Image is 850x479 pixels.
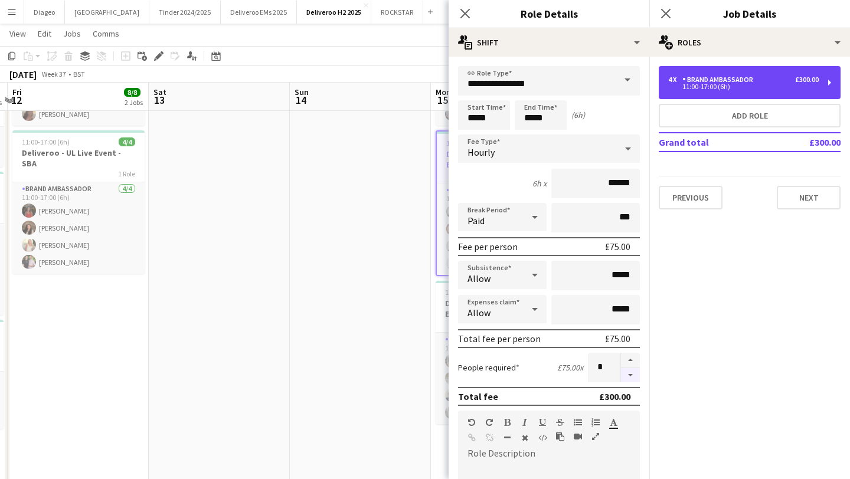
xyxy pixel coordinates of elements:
a: Edit [33,26,56,41]
span: 8/8 [124,88,140,97]
div: Roles [649,28,850,57]
div: £75.00 [605,333,630,345]
button: Insert video [574,432,582,441]
button: Previous [659,186,722,209]
button: Strikethrough [556,418,564,427]
button: Bold [503,418,511,427]
div: 2 Jobs [125,98,143,107]
span: Sun [295,87,309,97]
div: £75.00 x [557,362,583,373]
button: Increase [621,353,640,368]
button: Redo [485,418,493,427]
app-card-role: Brand Ambassador4/411:00-17:00 (6h)[PERSON_NAME][PERSON_NAME][PERSON_NAME][PERSON_NAME] [436,333,568,424]
button: Fullscreen [591,432,600,441]
div: £75.00 [605,241,630,252]
h3: Role Details [449,6,649,21]
h3: Deliveroo - Salford Live Event SBA [437,149,567,170]
span: 1 Role [118,169,135,178]
span: Sat [153,87,166,97]
div: 11:00-17:00 (6h) [668,84,819,90]
span: 15 [434,93,451,107]
span: Jobs [63,28,81,39]
span: Comms [93,28,119,39]
span: Week 37 [39,70,68,78]
app-job-card: 11:00-17:00 (6h)4/4Deliveroo Newcastle Live Event - SBA1 RoleBrand Ambassador4/411:00-17:00 (6h)[... [436,281,568,424]
span: Fri [12,87,22,97]
h3: Deliveroo - UL Live Event - SBA [12,147,145,169]
span: View [9,28,26,39]
td: Grand total [659,133,770,152]
td: £300.00 [770,133,841,152]
span: 12 [11,93,22,107]
span: 14 [293,93,309,107]
button: Add role [659,104,841,127]
span: Edit [38,28,51,39]
div: 4 x [668,76,682,84]
span: Paid [467,215,485,227]
button: Unordered List [574,418,582,427]
div: Total fee per person [458,333,541,345]
button: Paste as plain text [556,432,564,441]
div: 6h x [532,178,547,189]
button: Undo [467,418,476,427]
h3: Job Details [649,6,850,21]
button: [GEOGRAPHIC_DATA] [65,1,149,24]
div: BST [73,70,85,78]
div: Total fee [458,391,498,402]
a: View [5,26,31,41]
button: Deliveroo H2 2025 [297,1,371,24]
div: Shift [449,28,649,57]
div: Fee per person [458,241,518,252]
app-job-card: 11:00-17:00 (6h)4/4Deliveroo - UL Live Event - SBA1 RoleBrand Ambassador4/411:00-17:00 (6h)[PERSO... [12,130,145,274]
span: Allow [467,307,491,319]
span: Mon [436,87,451,97]
button: Deliveroo EMs 2025 [221,1,297,24]
span: 11:00-17:00 (6h) [445,288,493,297]
button: Underline [538,418,547,427]
span: 4/4 [119,137,135,146]
button: ROCKSTAR [371,1,423,24]
button: Diageo [24,1,65,24]
span: 11:00-17:00 (6h) [22,137,70,146]
button: Next [777,186,841,209]
div: [DATE] [9,68,37,80]
h3: Deliveroo Newcastle Live Event - SBA [436,298,568,319]
app-card-role: Brand Ambassador4/411:00-17:00 (6h)[PERSON_NAME][PERSON_NAME][PERSON_NAME][PERSON_NAME] [12,182,145,274]
span: Allow [467,273,491,284]
div: (6h) [571,110,585,120]
app-job-card: 11:00-17:00 (6h)3/4Deliveroo - Salford Live Event SBA1 RoleBrand Ambassador1A3/411:00-17:00 (6h)[... [436,130,568,276]
button: Italic [521,418,529,427]
button: HTML Code [538,433,547,442]
app-card-role: Brand Ambassador1A3/411:00-17:00 (6h)[PERSON_NAME][PERSON_NAME][PERSON_NAME] [437,183,567,275]
div: Brand Ambassador [682,76,758,84]
button: Ordered List [591,418,600,427]
a: Jobs [58,26,86,41]
button: Tinder 2024/2025 [149,1,221,24]
button: Text Color [609,418,617,427]
span: 13 [152,93,166,107]
span: Hourly [467,146,495,158]
label: People required [458,362,519,373]
div: £300.00 [795,76,819,84]
div: £300.00 [599,391,630,402]
span: 11:00-17:00 (6h) [446,139,494,147]
a: Comms [88,26,124,41]
button: Decrease [621,368,640,383]
button: Clear Formatting [521,433,529,442]
button: Horizontal Line [503,433,511,442]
